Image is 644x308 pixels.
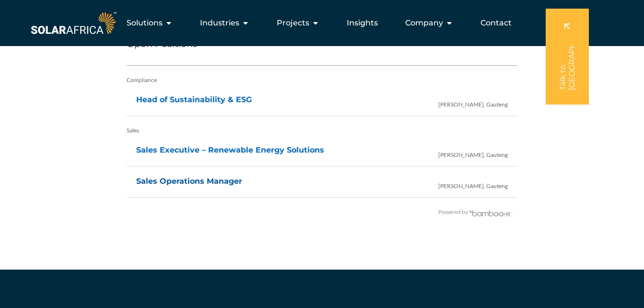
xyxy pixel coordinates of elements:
span: Industries [200,17,239,29]
div: Sales [127,121,517,140]
nav: Menu [118,13,519,33]
div: Powered by [127,202,513,222]
span: [PERSON_NAME], Gauteng [438,141,508,165]
h2: Open Positions [127,27,517,66]
div: Menu Toggle [118,13,519,33]
span: [PERSON_NAME], Gauteng [438,172,508,196]
span: [PERSON_NAME], Gauteng [438,91,508,114]
a: Insights [347,17,378,29]
span: Solutions [127,17,163,29]
a: Sales Executive – Renewable Energy Solutions [136,145,324,154]
img: BambooHR - HR software [468,209,513,216]
a: Contact [480,17,512,29]
div: Compliance [127,71,517,90]
a: Sales Operations Manager [136,177,242,186]
span: Company [405,17,443,29]
a: Head of Sustainability & ESG [136,95,252,104]
span: Projects [277,17,309,29]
